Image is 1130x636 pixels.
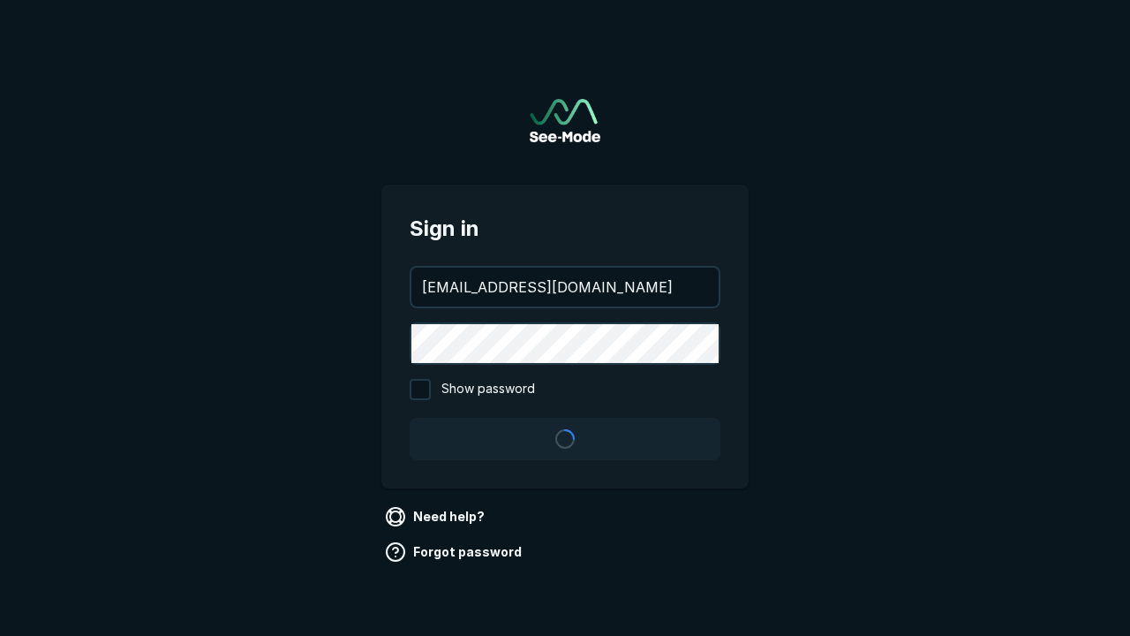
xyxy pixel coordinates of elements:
input: your@email.com [411,268,719,307]
span: Sign in [410,213,720,245]
span: Show password [441,379,535,400]
a: Go to sign in [530,99,600,142]
img: See-Mode Logo [530,99,600,142]
a: Need help? [381,503,492,531]
a: Forgot password [381,538,529,566]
